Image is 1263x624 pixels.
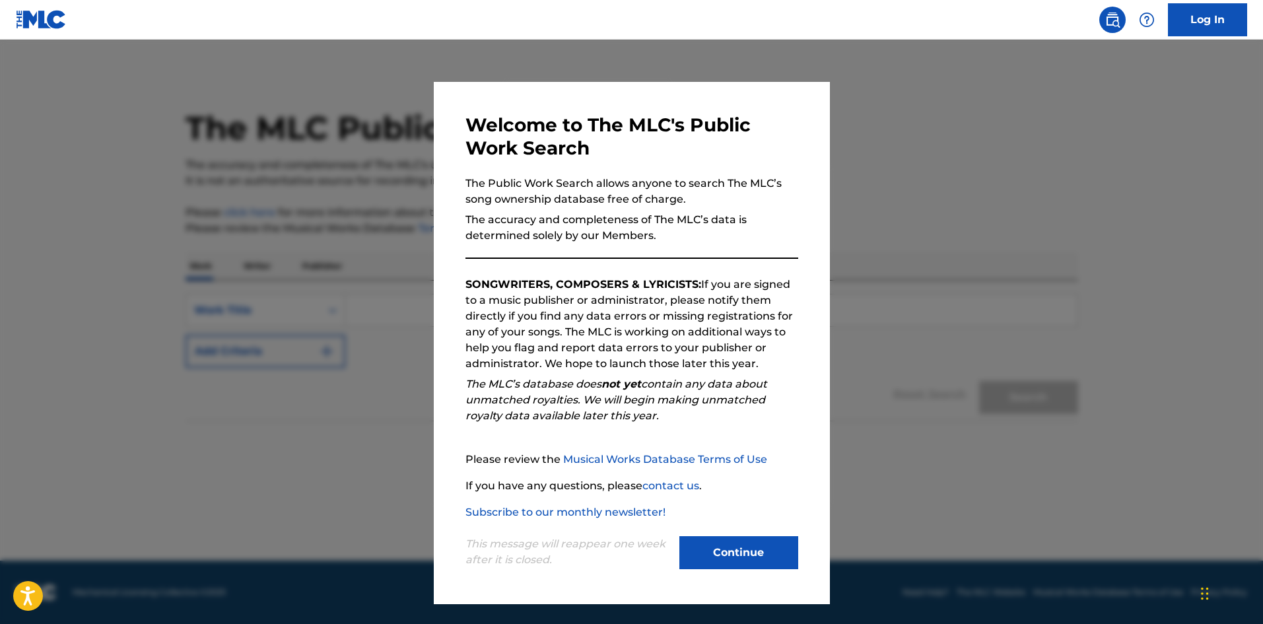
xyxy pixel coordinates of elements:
img: search [1105,12,1120,28]
a: contact us [642,479,699,492]
p: The accuracy and completeness of The MLC’s data is determined solely by our Members. [465,212,798,244]
h3: Welcome to The MLC's Public Work Search [465,114,798,160]
a: Public Search [1099,7,1126,33]
button: Continue [679,536,798,569]
img: help [1139,12,1155,28]
em: The MLC’s database does contain any data about unmatched royalties. We will begin making unmatche... [465,378,767,422]
div: Help [1134,7,1160,33]
strong: SONGWRITERS, COMPOSERS & LYRICISTS: [465,278,701,291]
p: Please review the [465,452,798,468]
p: The Public Work Search allows anyone to search The MLC’s song ownership database free of charge. [465,176,798,207]
p: This message will reappear one week after it is closed. [465,536,671,568]
a: Subscribe to our monthly newsletter! [465,506,666,518]
iframe: Chat Widget [1197,561,1263,624]
strong: not yet [601,378,641,390]
p: If you are signed to a music publisher or administrator, please notify them directly if you find ... [465,277,798,372]
a: Log In [1168,3,1247,36]
img: MLC Logo [16,10,67,29]
p: If you have any questions, please . [465,478,798,494]
div: Arrastrar [1201,574,1209,613]
a: Musical Works Database Terms of Use [563,453,767,466]
div: Widget de chat [1197,561,1263,624]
